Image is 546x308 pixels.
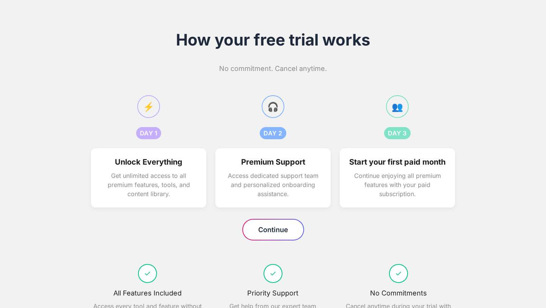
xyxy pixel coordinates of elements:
[100,157,197,167] h3: Unlock Everything
[100,171,197,198] p: Get unlimited access to all premium features, tools, and content library.
[264,264,282,283] div: ✓
[349,171,446,198] p: Continue enjoying all premium features with your paid subscription.
[342,289,455,297] h4: No Commitments
[91,289,204,297] h4: All Features Included
[389,264,408,283] div: ✓
[224,157,322,167] h3: Premium Support
[260,127,286,139] div: DAY 2
[137,95,160,118] div: ⚡
[91,64,455,72] p: No commitment. Cancel anytime.
[91,30,455,49] h1: How your free trial works
[262,95,284,118] div: 🎧
[217,289,330,297] h4: Priority Support
[384,127,411,139] div: DAY 3
[243,220,303,240] button: Continue
[386,95,409,118] div: 👥
[138,264,157,283] div: ✓
[224,171,322,198] p: Access dedicated support team and personalized onboarding assistance.
[136,127,162,139] div: DAY 1
[349,157,446,167] h3: Start your first paid month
